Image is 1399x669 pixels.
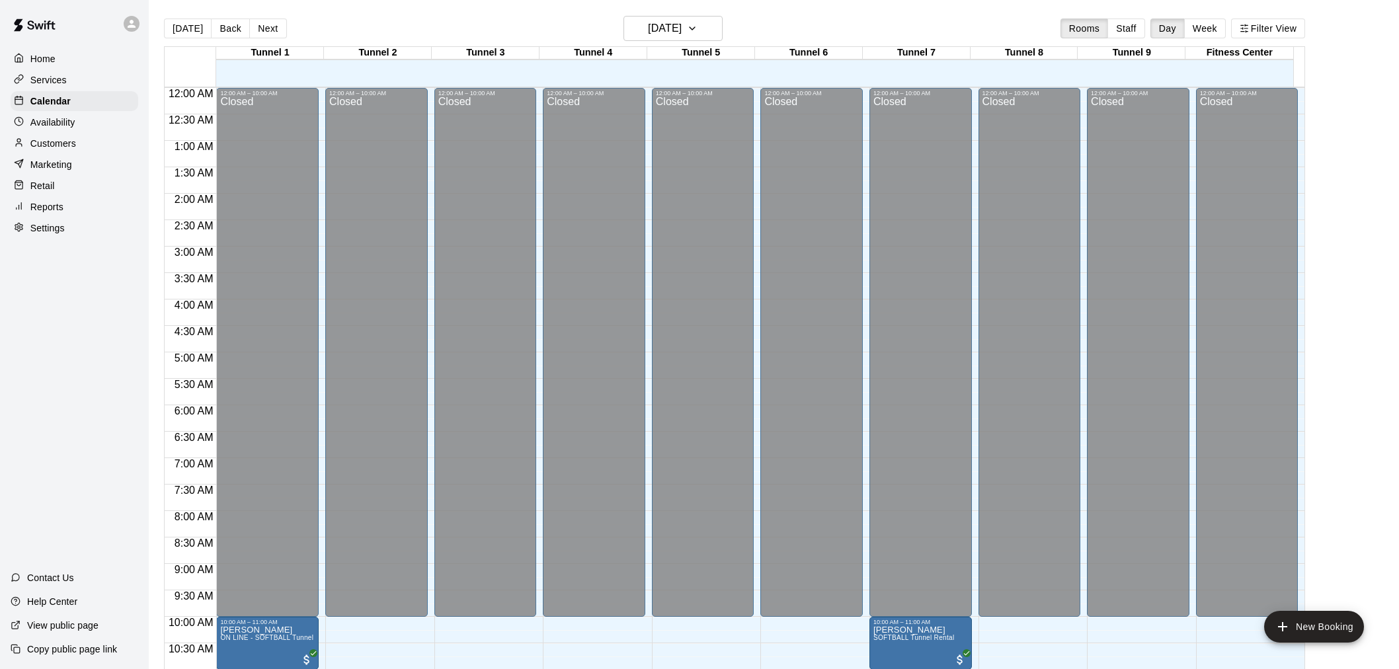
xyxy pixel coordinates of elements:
[547,97,641,621] div: Closed
[171,273,217,284] span: 3:30 AM
[434,88,537,617] div: 12:00 AM – 10:00 AM: Closed
[873,90,968,97] div: 12:00 AM – 10:00 AM
[656,90,750,97] div: 12:00 AM – 10:00 AM
[1200,90,1295,97] div: 12:00 AM – 10:00 AM
[171,220,217,231] span: 2:30 AM
[647,47,755,59] div: Tunnel 5
[764,97,859,621] div: Closed
[760,88,863,617] div: 12:00 AM – 10:00 AM: Closed
[1196,88,1299,617] div: 12:00 AM – 10:00 AM: Closed
[1184,19,1226,38] button: Week
[164,19,212,38] button: [DATE]
[220,97,315,621] div: Closed
[220,634,348,641] span: ON LINE - SOFTBALL Tunnel 1-6 Rental
[171,326,217,337] span: 4:30 AM
[11,70,138,90] a: Services
[547,90,641,97] div: 12:00 AM – 10:00 AM
[979,88,1081,617] div: 12:00 AM – 10:00 AM: Closed
[325,88,428,617] div: 12:00 AM – 10:00 AM: Closed
[30,179,55,192] p: Retail
[11,49,138,69] a: Home
[165,643,217,654] span: 10:30 AM
[171,511,217,522] span: 8:00 AM
[863,47,971,59] div: Tunnel 7
[1264,611,1364,643] button: add
[329,97,424,621] div: Closed
[27,595,77,608] p: Help Center
[953,653,967,666] span: All customers have paid
[171,194,217,205] span: 2:00 AM
[1091,90,1185,97] div: 12:00 AM – 10:00 AM
[30,158,72,171] p: Marketing
[30,221,65,235] p: Settings
[11,176,138,196] a: Retail
[165,88,217,99] span: 12:00 AM
[30,52,56,65] p: Home
[171,379,217,390] span: 5:30 AM
[11,134,138,153] a: Customers
[869,88,972,617] div: 12:00 AM – 10:00 AM: Closed
[755,47,863,59] div: Tunnel 6
[171,352,217,364] span: 5:00 AM
[171,299,217,311] span: 4:00 AM
[27,619,99,632] p: View public page
[329,90,424,97] div: 12:00 AM – 10:00 AM
[30,137,76,150] p: Customers
[1091,97,1185,621] div: Closed
[873,619,968,625] div: 10:00 AM – 11:00 AM
[171,590,217,602] span: 9:30 AM
[171,405,217,416] span: 6:00 AM
[652,88,754,617] div: 12:00 AM – 10:00 AM: Closed
[300,653,313,666] span: All customers have paid
[1107,19,1145,38] button: Staff
[11,91,138,111] a: Calendar
[1231,19,1305,38] button: Filter View
[982,97,1077,621] div: Closed
[971,47,1078,59] div: Tunnel 8
[623,16,723,41] button: [DATE]
[171,458,217,469] span: 7:00 AM
[11,155,138,175] a: Marketing
[1185,47,1293,59] div: Fitness Center
[873,97,968,621] div: Closed
[30,200,63,214] p: Reports
[540,47,647,59] div: Tunnel 4
[1200,97,1295,621] div: Closed
[171,564,217,575] span: 9:00 AM
[216,47,324,59] div: Tunnel 1
[171,247,217,258] span: 3:00 AM
[438,97,533,621] div: Closed
[648,19,682,38] h6: [DATE]
[432,47,540,59] div: Tunnel 3
[11,218,138,238] a: Settings
[171,167,217,178] span: 1:30 AM
[30,95,71,108] p: Calendar
[543,88,645,617] div: 12:00 AM – 10:00 AM: Closed
[324,47,432,59] div: Tunnel 2
[1087,88,1189,617] div: 12:00 AM – 10:00 AM: Closed
[764,90,859,97] div: 12:00 AM – 10:00 AM
[11,197,138,217] a: Reports
[873,634,955,641] span: SOFTBALL Tunnel Rental
[165,617,217,628] span: 10:00 AM
[220,90,315,97] div: 12:00 AM – 10:00 AM
[165,114,217,126] span: 12:30 AM
[171,141,217,152] span: 1:00 AM
[656,97,750,621] div: Closed
[30,73,67,87] p: Services
[211,19,250,38] button: Back
[1150,19,1185,38] button: Day
[11,112,138,132] a: Availability
[982,90,1077,97] div: 12:00 AM – 10:00 AM
[1060,19,1108,38] button: Rooms
[216,88,319,617] div: 12:00 AM – 10:00 AM: Closed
